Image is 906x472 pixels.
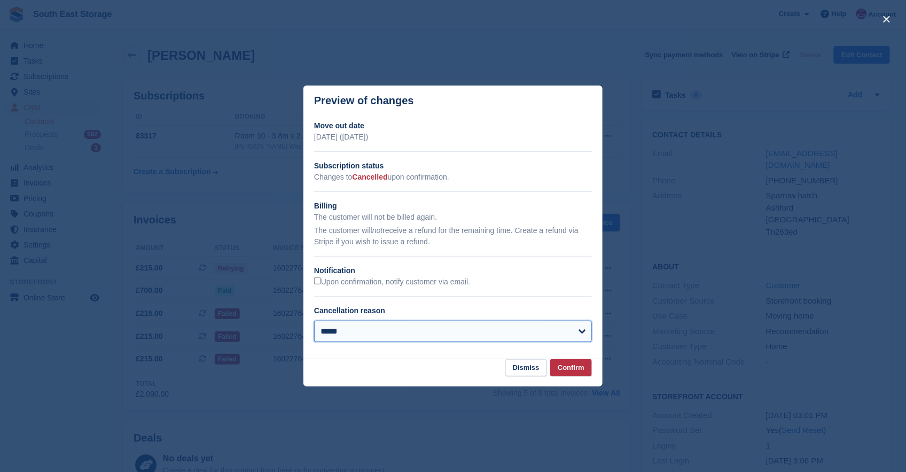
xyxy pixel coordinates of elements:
[878,11,895,28] button: close
[314,306,385,315] label: Cancellation reason
[314,277,470,287] label: Upon confirmation, notify customer via email.
[550,359,592,377] button: Confirm
[314,212,592,223] p: The customer will not be billed again.
[314,172,592,183] p: Changes to upon confirmation.
[314,160,592,172] h2: Subscription status
[314,120,592,131] h2: Move out date
[353,173,388,181] span: Cancelled
[314,265,592,276] h2: Notification
[314,131,592,143] p: [DATE] ([DATE])
[314,95,414,107] p: Preview of changes
[314,277,321,284] input: Upon confirmation, notify customer via email.
[372,226,382,235] em: not
[314,200,592,212] h2: Billing
[314,225,592,247] p: The customer will receive a refund for the remaining time. Create a refund via Stripe if you wish...
[505,359,547,377] button: Dismiss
